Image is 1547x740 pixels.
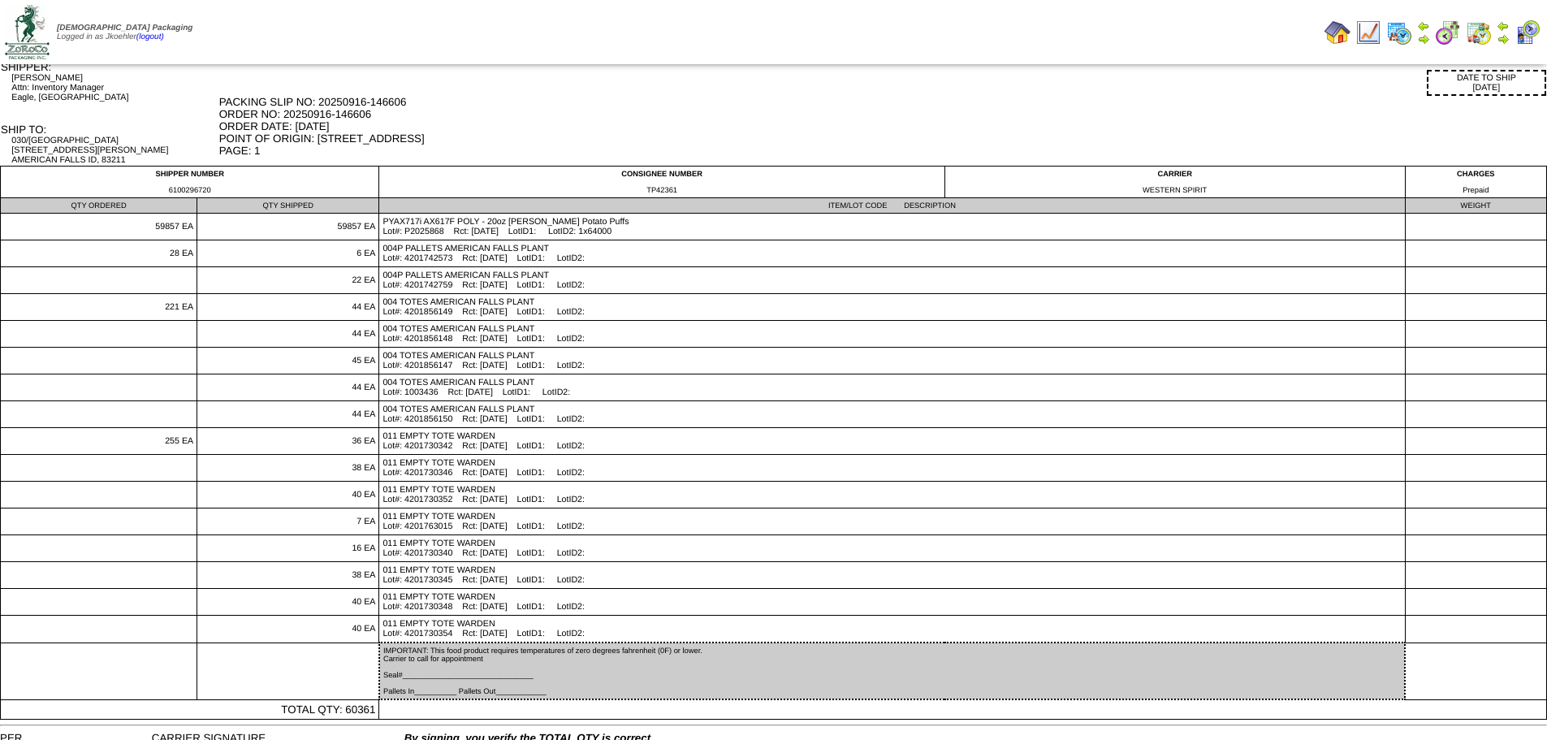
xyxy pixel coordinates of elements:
[1497,32,1510,45] img: arrowright.gif
[379,167,944,198] td: CONSIGNEE NUMBER
[1409,186,1543,194] div: Prepaid
[1466,19,1492,45] img: calendarinout.gif
[197,348,379,374] td: 45 EA
[197,214,379,240] td: 59857 EA
[379,455,1405,482] td: 011 EMPTY TOTE WARDEN Lot#: 4201730346 Rct: [DATE] LotID1: LotID2:
[1,240,197,267] td: 28 EA
[379,240,1405,267] td: 004P PALLETS AMERICAN FALLS PLANT Lot#: 4201742573 Rct: [DATE] LotID1: LotID2:
[57,24,192,41] span: Logged in as Jkoehler
[197,616,379,643] td: 40 EA
[949,186,1402,194] div: WESTERN SPIRIT
[379,198,1405,214] td: ITEM/LOT CODE DESCRIPTION
[5,5,50,59] img: zoroco-logo-small.webp
[197,482,379,508] td: 40 EA
[379,643,1405,699] td: IMPORTANT: This food product requires temperatures of zero degrees fahrenheit (0F) or lower. Carr...
[1355,19,1381,45] img: line_graph.gif
[197,428,379,455] td: 36 EA
[379,508,1405,535] td: 011 EMPTY TOTE WARDEN Lot#: 4201763015 Rct: [DATE] LotID1: LotID2:
[379,401,1405,428] td: 004 TOTES AMERICAN FALLS PLANT Lot#: 4201856150 Rct: [DATE] LotID1: LotID2:
[1417,19,1430,32] img: arrowleft.gif
[379,616,1405,643] td: 011 EMPTY TOTE WARDEN Lot#: 4201730354 Rct: [DATE] LotID1: LotID2:
[197,321,379,348] td: 44 EA
[197,401,379,428] td: 44 EA
[4,186,375,194] div: 6100296720
[197,535,379,562] td: 16 EA
[1417,32,1430,45] img: arrowright.gif
[57,24,192,32] span: [DEMOGRAPHIC_DATA] Packaging
[1386,19,1412,45] img: calendarprod.gif
[379,482,1405,508] td: 011 EMPTY TOTE WARDEN Lot#: 4201730352 Rct: [DATE] LotID1: LotID2:
[944,167,1405,198] td: CARRIER
[136,32,164,41] a: (logout)
[379,589,1405,616] td: 011 EMPTY TOTE WARDEN Lot#: 4201730348 Rct: [DATE] LotID1: LotID2:
[382,186,940,194] div: TP42361
[379,294,1405,321] td: 004 TOTES AMERICAN FALLS PLANT Lot#: 4201856149 Rct: [DATE] LotID1: LotID2:
[1,123,218,136] div: SHIP TO:
[197,374,379,401] td: 44 EA
[197,589,379,616] td: 40 EA
[197,240,379,267] td: 6 EA
[197,508,379,535] td: 7 EA
[1497,19,1510,32] img: arrowleft.gif
[1,214,197,240] td: 59857 EA
[1,198,197,214] td: QTY ORDERED
[197,294,379,321] td: 44 EA
[379,535,1405,562] td: 011 EMPTY TOTE WARDEN Lot#: 4201730340 Rct: [DATE] LotID1: LotID2:
[1405,167,1546,198] td: CHARGES
[379,374,1405,401] td: 004 TOTES AMERICAN FALLS PLANT Lot#: 1003436 Rct: [DATE] LotID1: LotID2:
[197,198,379,214] td: QTY SHIPPED
[11,136,217,165] div: 030/[GEOGRAPHIC_DATA] [STREET_ADDRESS][PERSON_NAME] AMERICAN FALLS ID, 83211
[379,321,1405,348] td: 004 TOTES AMERICAN FALLS PLANT Lot#: 4201856148 Rct: [DATE] LotID1: LotID2:
[379,562,1405,589] td: 011 EMPTY TOTE WARDEN Lot#: 4201730345 Rct: [DATE] LotID1: LotID2:
[197,455,379,482] td: 38 EA
[197,562,379,589] td: 38 EA
[11,73,217,102] div: [PERSON_NAME] Attn: Inventory Manager Eagle, [GEOGRAPHIC_DATA]
[1,167,379,198] td: SHIPPER NUMBER
[1,699,379,719] td: TOTAL QTY: 60361
[379,214,1405,240] td: PYAX717i AX617F POLY - 20oz [PERSON_NAME] Potato Puffs Lot#: P2025868 Rct: [DATE] LotID1: LotID2:...
[379,267,1405,294] td: 004P PALLETS AMERICAN FALLS PLANT Lot#: 4201742759 Rct: [DATE] LotID1: LotID2:
[1515,19,1541,45] img: calendarcustomer.gif
[379,428,1405,455] td: 011 EMPTY TOTE WARDEN Lot#: 4201730342 Rct: [DATE] LotID1: LotID2:
[1,428,197,455] td: 255 EA
[1324,19,1350,45] img: home.gif
[379,348,1405,374] td: 004 TOTES AMERICAN FALLS PLANT Lot#: 4201856147 Rct: [DATE] LotID1: LotID2:
[197,267,379,294] td: 22 EA
[1405,198,1546,214] td: WEIGHT
[1,294,197,321] td: 221 EA
[1427,70,1546,96] div: DATE TO SHIP [DATE]
[219,96,1546,157] div: PACKING SLIP NO: 20250916-146606 ORDER NO: 20250916-146606 ORDER DATE: [DATE] POINT OF ORIGIN: [S...
[1435,19,1461,45] img: calendarblend.gif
